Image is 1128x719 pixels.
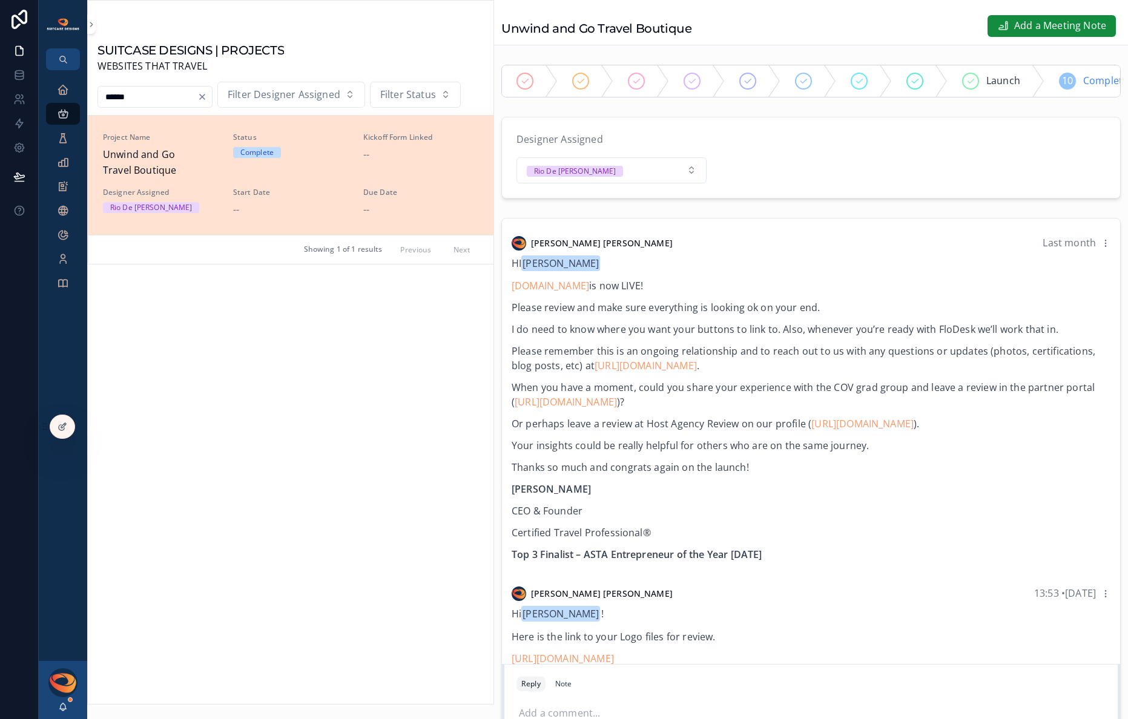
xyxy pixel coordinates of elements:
[512,278,1110,293] p: is now LIVE!
[304,245,383,254] span: Showing 1 of 1 results
[512,548,762,561] strong: Top 3 Finalist – ASTA Entrepreneur of the Year [DATE]
[110,202,192,213] div: Rio De [PERSON_NAME]
[516,677,546,691] button: Reply
[811,417,914,430] a: [URL][DOMAIN_NAME]
[1043,236,1096,249] span: Last month
[595,359,697,372] a: [URL][DOMAIN_NAME]
[986,73,1020,89] span: Launch
[512,416,1110,431] p: Or perhaps leave a review at Host Agency Review on our profile ( ).
[512,300,1110,315] p: Please review and make sure everything is looking ok on your end.
[103,188,219,197] span: Designer Assigned
[370,82,461,108] button: Select Button
[233,202,239,218] span: --
[363,133,479,142] span: Kickoff Form Linked
[512,380,1110,409] p: When you have a moment, could you share your experience with the COV grad group and leave a revie...
[240,147,274,158] div: Complete
[501,20,691,37] h1: Unwind and Go Travel Boutique
[88,116,493,235] a: Project NameUnwind and Go Travel BoutiqueStatusCompleteKickoff Form Linked--Designer AssignedRio ...
[363,202,369,218] span: --
[531,237,673,249] span: [PERSON_NAME] [PERSON_NAME]
[363,147,369,163] span: --
[521,255,600,271] span: [PERSON_NAME]
[531,588,673,600] span: [PERSON_NAME] [PERSON_NAME]
[103,133,219,142] span: Project Name
[1034,586,1096,600] span: 13:53 • [DATE]
[512,504,1110,518] p: CEO & Founder
[228,87,340,103] span: Filter Designer Assigned
[555,679,572,689] div: Note
[1083,73,1128,89] span: Complete
[512,652,614,665] a: [URL][DOMAIN_NAME]
[46,18,80,31] img: App logo
[233,188,349,197] span: Start Date
[512,460,1110,474] p: Thanks so much and congrats again on the launch!
[512,629,1110,644] p: Here is the link to your Logo files for review.
[217,82,365,108] button: Select Button
[512,256,1110,272] p: HI
[516,133,603,146] span: Designer Assigned
[512,279,589,292] a: [DOMAIN_NAME]
[1014,18,1106,34] span: Add a Meeting Note
[97,59,284,74] span: WEBSITES THAT TRAVEL
[534,166,616,177] div: Rio De [PERSON_NAME]
[39,70,87,310] div: scrollable content
[512,438,1110,453] p: Your insights could be really helpful for others who are on the same journey.
[233,133,349,142] span: Status
[97,42,284,59] h1: SUITCASE DESIGNS | PROJECTS
[550,677,576,691] button: Note
[363,188,479,197] span: Due Date
[1062,73,1073,89] span: 10
[512,322,1110,337] p: I do need to know where you want your buttons to link to. Also, whenever you’re ready with FloDes...
[521,606,600,622] span: [PERSON_NAME]
[197,92,212,102] button: Clear
[380,87,436,103] span: Filter Status
[512,482,591,496] strong: [PERSON_NAME]
[512,344,1110,373] p: Please remember this is an ongoing relationship and to reach out to us with any questions or upda...
[103,147,219,178] span: Unwind and Go Travel Boutique
[512,606,1110,622] p: Hi !
[512,525,1110,540] p: Certified Travel Professional®
[516,157,707,184] button: Select Button
[988,15,1116,37] button: Add a Meeting Note
[515,395,617,409] a: [URL][DOMAIN_NAME]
